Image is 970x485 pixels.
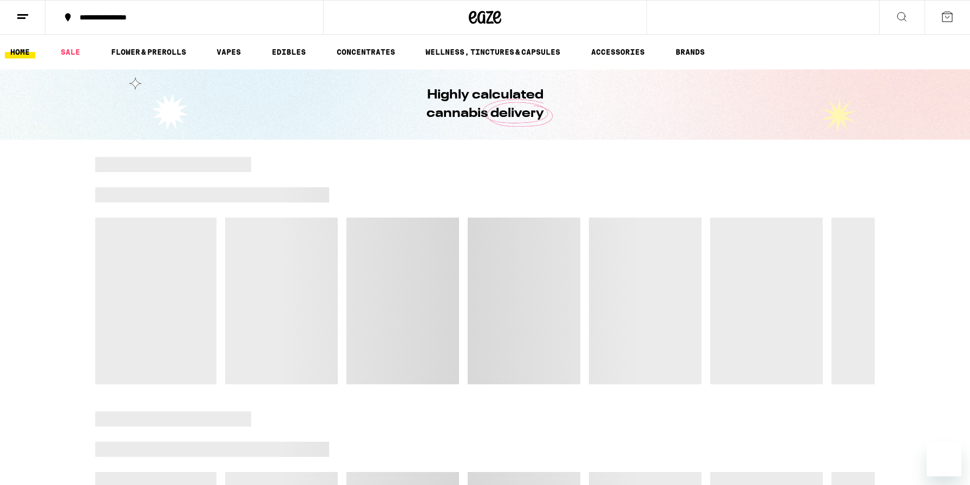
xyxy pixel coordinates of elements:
a: EDIBLES [266,45,311,58]
h1: Highly calculated cannabis delivery [396,86,574,123]
iframe: Button to launch messaging window [927,442,961,476]
a: WELLNESS, TINCTURES & CAPSULES [420,45,566,58]
a: BRANDS [670,45,710,58]
a: ACCESSORIES [586,45,650,58]
a: VAPES [211,45,246,58]
a: CONCENTRATES [331,45,401,58]
a: HOME [5,45,35,58]
a: SALE [55,45,86,58]
a: FLOWER & PREROLLS [106,45,192,58]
